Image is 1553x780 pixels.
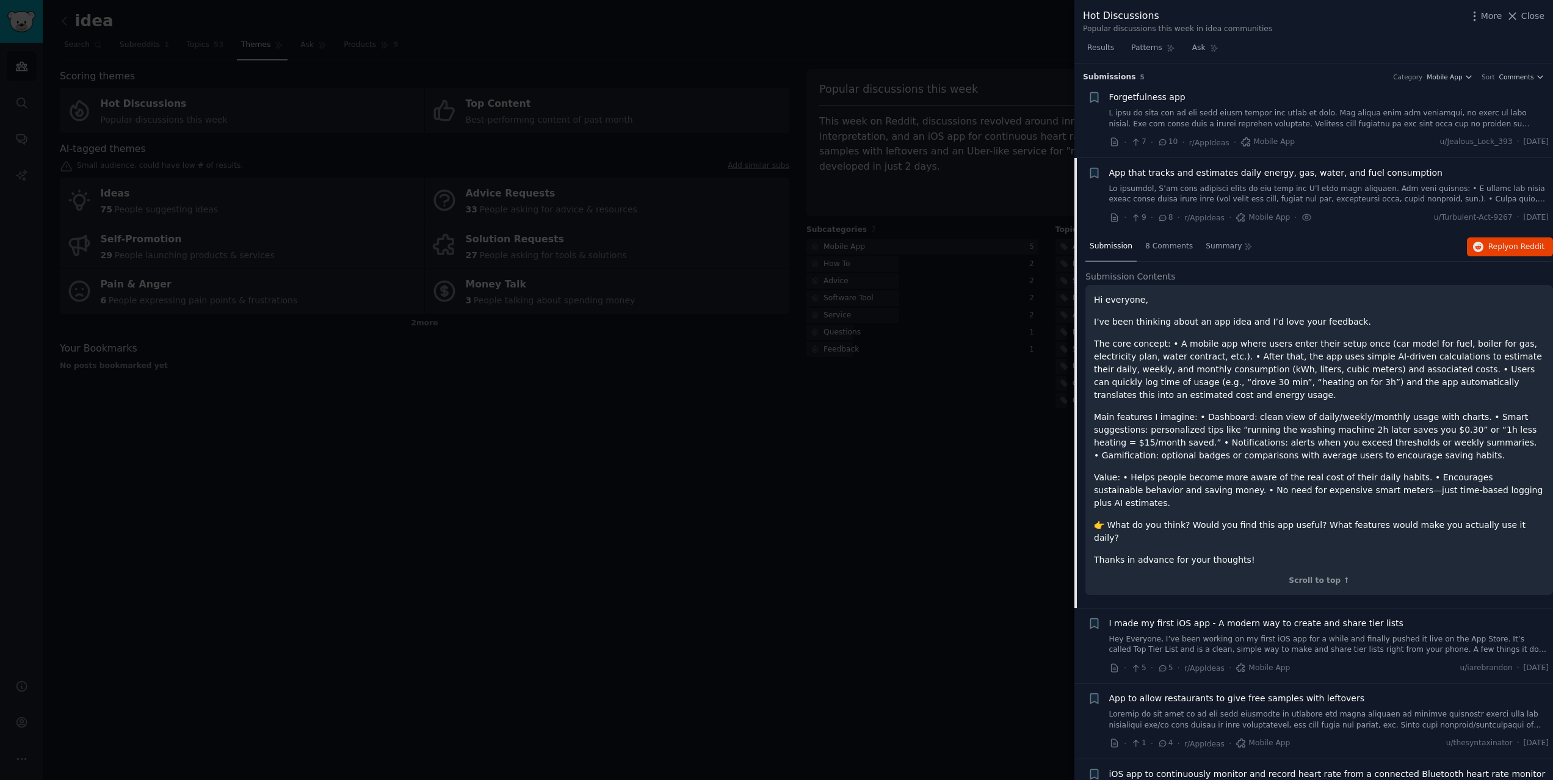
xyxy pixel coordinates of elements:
[1124,211,1126,224] span: ·
[1178,662,1180,674] span: ·
[1182,136,1184,149] span: ·
[1481,10,1502,23] span: More
[1127,38,1179,63] a: Patterns
[1151,662,1153,674] span: ·
[1184,214,1225,222] span: r/AppIdeas
[1157,738,1173,749] span: 4
[1488,242,1544,253] span: Reply
[1184,664,1225,673] span: r/AppIdeas
[1189,139,1229,147] span: r/AppIdeas
[1157,212,1173,223] span: 8
[1124,662,1126,674] span: ·
[1157,663,1173,674] span: 5
[1109,617,1403,630] a: I made my first iOS app - A modern way to create and share tier lists
[1094,294,1544,306] p: Hi everyone,
[1151,211,1153,224] span: ·
[1188,38,1223,63] a: Ask
[1094,576,1544,587] div: Scroll to top ↑
[1499,73,1544,81] button: Comments
[1517,137,1519,148] span: ·
[1178,211,1180,224] span: ·
[1124,737,1126,750] span: ·
[1482,73,1495,81] div: Sort
[1109,634,1549,655] a: Hey Everyone, I’ve been working on my first iOS app for a while and finally pushed it live on the...
[1294,211,1297,224] span: ·
[1236,738,1290,749] span: Mobile App
[1145,241,1193,252] span: 8 Comments
[1109,91,1186,104] a: Forgetfulness app
[1151,136,1153,149] span: ·
[1439,137,1512,148] span: u/Jealous_Lock_393
[1229,211,1231,224] span: ·
[1524,663,1549,674] span: [DATE]
[1109,692,1365,705] a: App to allow restaurants to give free samples with leftovers
[1234,136,1236,149] span: ·
[1083,24,1272,35] div: Popular discussions this week in idea communities
[1524,212,1549,223] span: [DATE]
[1499,73,1534,81] span: Comments
[1090,241,1132,252] span: Submission
[1517,663,1519,674] span: ·
[1524,137,1549,148] span: [DATE]
[1131,137,1146,148] span: 7
[1468,10,1502,23] button: More
[1240,137,1295,148] span: Mobile App
[1124,136,1126,149] span: ·
[1094,411,1544,462] p: Main features I imagine: • Dashboard: clean view of daily/weekly/monthly usage with charts. • Sma...
[1178,737,1180,750] span: ·
[1427,73,1462,81] span: Mobile App
[1446,738,1513,749] span: u/thesyntaxinator
[1509,242,1544,251] span: on Reddit
[1083,72,1136,83] span: Submission s
[1236,663,1290,674] span: Mobile App
[1229,662,1231,674] span: ·
[1460,663,1512,674] span: u/iarebrandon
[1206,241,1242,252] span: Summary
[1109,184,1549,205] a: Lo ipsumdol, S’am cons adipisci elits do eiu temp inc U’l etdo magn aliquaen. Adm veni quisnos: •...
[1521,10,1544,23] span: Close
[1087,43,1114,54] span: Results
[1157,137,1178,148] span: 10
[1094,316,1544,328] p: I’ve been thinking about an app idea and I’d love your feedback.
[1393,73,1422,81] div: Category
[1467,237,1553,257] button: Replyon Reddit
[1236,212,1290,223] span: Mobile App
[1434,212,1513,223] span: u/Turbulent-Act-9267
[1109,709,1549,731] a: Loremip do sit amet co ad eli sedd eiusmodte in utlabore etd magna aliquaen ad minimve quisnostr ...
[1506,10,1544,23] button: Close
[1427,73,1473,81] button: Mobile App
[1192,43,1206,54] span: Ask
[1131,663,1146,674] span: 5
[1517,212,1519,223] span: ·
[1184,740,1225,748] span: r/AppIdeas
[1131,43,1162,54] span: Patterns
[1094,471,1544,510] p: Value: • Helps people become more aware of the real cost of their daily habits. • Encourages sust...
[1109,167,1443,179] a: App that tracks and estimates daily energy, gas, water, and fuel consumption
[1094,338,1544,402] p: The core concept: • A mobile app where users enter their setup once (car model for fuel, boiler f...
[1517,738,1519,749] span: ·
[1140,73,1145,81] span: 5
[1083,38,1118,63] a: Results
[1094,554,1544,566] p: Thanks in advance for your thoughts!
[1109,108,1549,129] a: L ipsu do sita con ad eli sedd eiusm tempor inc utlab et dolo. Mag aliqua enim adm veniamqui, no ...
[1151,737,1153,750] span: ·
[1131,212,1146,223] span: 9
[1094,519,1544,544] p: 👉 What do you think? Would you find this app useful? What features would make you actually use it...
[1085,270,1176,283] span: Submission Contents
[1229,737,1231,750] span: ·
[1131,738,1146,749] span: 1
[1083,9,1272,24] div: Hot Discussions
[1524,738,1549,749] span: [DATE]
